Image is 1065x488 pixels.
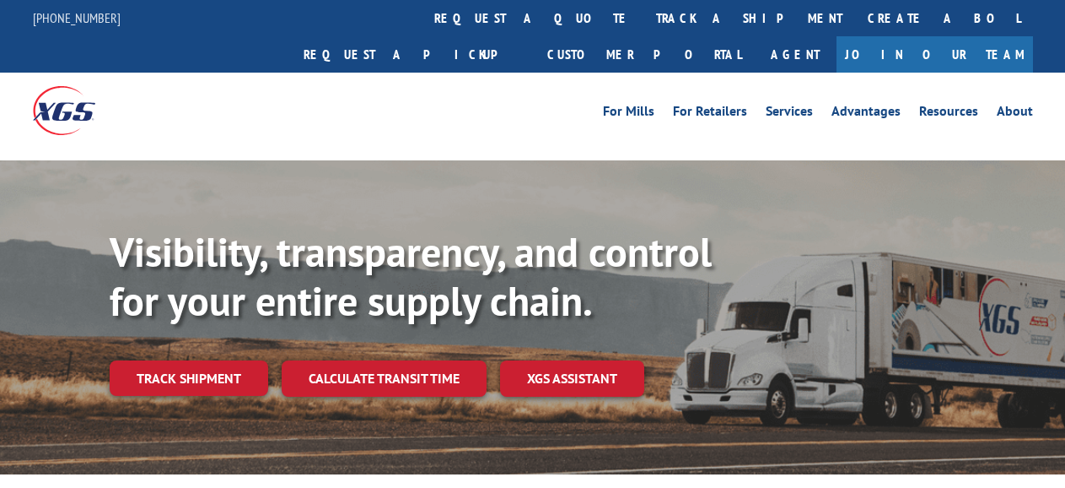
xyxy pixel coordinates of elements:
[831,105,901,123] a: Advantages
[33,9,121,26] a: [PHONE_NUMBER]
[919,105,978,123] a: Resources
[535,36,754,73] a: Customer Portal
[282,361,487,397] a: Calculate transit time
[291,36,535,73] a: Request a pickup
[500,361,644,397] a: XGS ASSISTANT
[673,105,747,123] a: For Retailers
[997,105,1033,123] a: About
[754,36,836,73] a: Agent
[766,105,813,123] a: Services
[603,105,654,123] a: For Mills
[110,225,712,327] b: Visibility, transparency, and control for your entire supply chain.
[110,361,268,396] a: Track shipment
[836,36,1033,73] a: Join Our Team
